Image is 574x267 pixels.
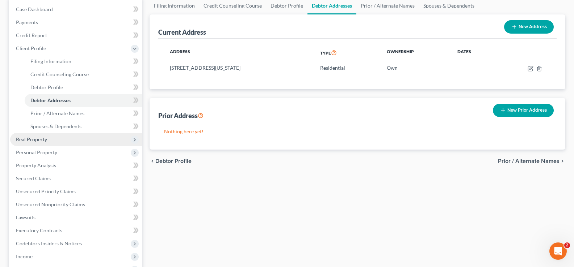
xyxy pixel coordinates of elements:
span: Secured Claims [16,175,51,181]
td: Residential [314,61,381,75]
span: Payments [16,19,38,25]
span: Income [16,253,33,259]
span: Executory Contracts [16,227,62,233]
p: Nothing here yet! [164,128,551,135]
div: Prior Address [158,111,204,120]
span: Client Profile [16,45,46,51]
span: Prior / Alternate Names [498,158,560,164]
span: Codebtors Insiders & Notices [16,240,82,246]
span: Spouses & Dependents [30,123,81,129]
a: Property Analysis [10,159,142,172]
span: Debtor Profile [155,158,192,164]
a: Secured Claims [10,172,142,185]
a: Debtor Addresses [25,94,142,107]
th: Address [164,44,314,61]
button: chevron_left Debtor Profile [150,158,192,164]
span: Lawsuits [16,214,35,220]
a: Lawsuits [10,211,142,224]
span: Credit Report [16,32,47,38]
a: Executory Contracts [10,224,142,237]
a: Unsecured Priority Claims [10,185,142,198]
a: Payments [10,16,142,29]
span: Unsecured Priority Claims [16,188,76,194]
span: Debtor Addresses [30,97,71,103]
span: Personal Property [16,149,57,155]
i: chevron_left [150,158,155,164]
td: Own [381,61,452,75]
span: Credit Counseling Course [30,71,89,77]
th: Type [314,44,381,61]
a: Credit Counseling Course [25,68,142,81]
span: Case Dashboard [16,6,53,12]
div: Current Address [158,28,206,36]
th: Ownership [381,44,452,61]
a: Case Dashboard [10,3,142,16]
span: Property Analysis [16,162,56,168]
i: chevron_right [560,158,565,164]
a: Filing Information [25,55,142,68]
button: New Prior Address [493,104,554,117]
button: Prior / Alternate Names chevron_right [498,158,565,164]
a: Debtor Profile [25,81,142,94]
td: [STREET_ADDRESS][US_STATE] [164,61,314,75]
th: Dates [452,44,498,61]
span: Unsecured Nonpriority Claims [16,201,85,207]
a: Prior / Alternate Names [25,107,142,120]
span: Filing Information [30,58,71,64]
button: New Address [504,20,554,34]
a: Credit Report [10,29,142,42]
span: Prior / Alternate Names [30,110,84,116]
a: Spouses & Dependents [25,120,142,133]
span: 2 [564,242,570,248]
a: Unsecured Nonpriority Claims [10,198,142,211]
span: Debtor Profile [30,84,63,90]
span: Real Property [16,136,47,142]
iframe: Intercom live chat [549,242,567,260]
